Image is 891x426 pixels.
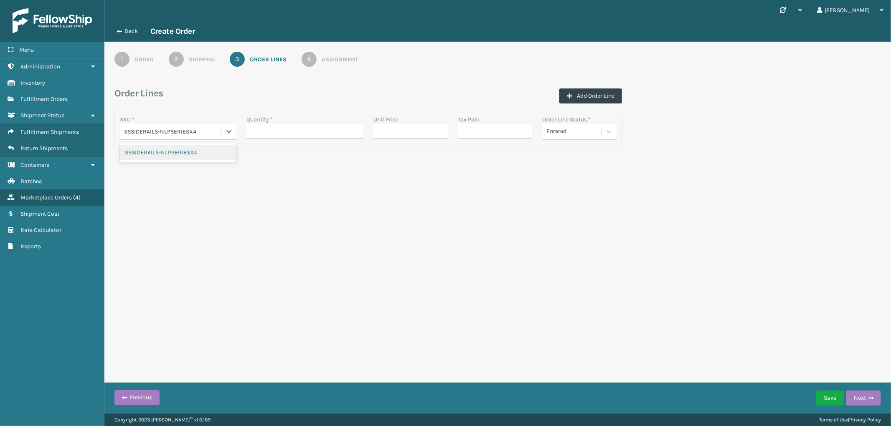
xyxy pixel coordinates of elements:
[816,391,844,406] button: Save
[19,46,34,53] span: Menu
[819,413,881,426] div: |
[559,88,622,103] button: Add Order Line
[114,390,160,405] button: Previous
[20,112,64,119] span: Shipment Status
[150,26,195,36] h3: Create Order
[819,417,848,423] a: Terms of Use
[849,417,881,423] a: Privacy Policy
[20,243,41,250] span: Reports
[20,227,61,234] span: Rate Calculator
[20,145,68,152] span: Return Shipments
[20,96,68,103] span: Fulfillment Orders
[458,115,480,124] label: Tax Paid
[542,115,591,124] label: Order Line Status
[112,28,150,35] button: Back
[20,129,79,136] span: Fulfillment Shipments
[114,52,129,67] div: 1
[114,413,211,426] p: Copyright 2023 [PERSON_NAME]™ v 1.0.189
[20,178,42,185] span: Batches
[322,55,358,64] div: Assignment
[846,391,881,406] button: Next
[20,79,45,86] span: Inventory
[546,127,602,136] div: Entered
[120,115,135,124] label: SKU
[20,161,49,169] span: Containers
[120,145,236,160] div: SSSIDERAILS-NLPSERIESX4
[373,115,399,124] label: Unit Price
[73,194,81,201] span: ( 4 )
[230,52,245,67] div: 3
[13,8,92,33] img: logo
[189,55,215,64] div: Shipping
[20,210,59,217] span: Shipment Cost
[20,63,60,70] span: Administration
[135,55,154,64] div: Order
[20,194,72,201] span: Marketplace Orders
[169,52,184,67] div: 2
[302,52,317,67] div: 4
[114,87,163,100] h3: Order Lines
[250,55,287,64] div: Order Lines
[246,115,273,124] label: Quantity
